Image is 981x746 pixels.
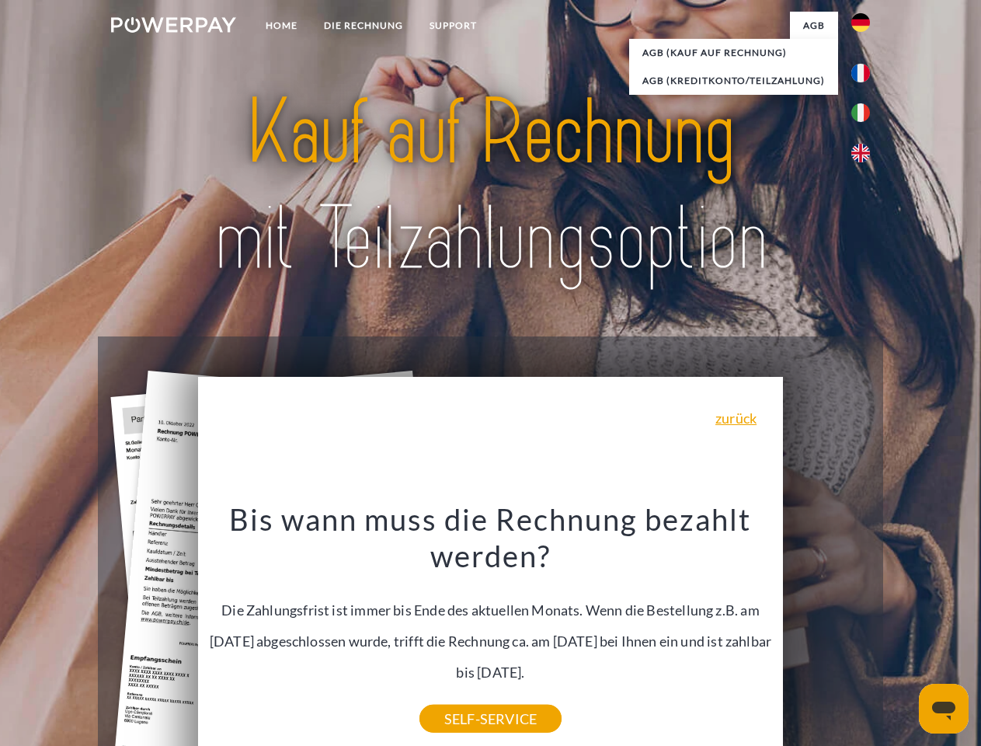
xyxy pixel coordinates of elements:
[148,75,833,298] img: title-powerpay_de.svg
[629,67,838,95] a: AGB (Kreditkonto/Teilzahlung)
[416,12,490,40] a: SUPPORT
[207,500,774,575] h3: Bis wann muss die Rechnung bezahlt werden?
[252,12,311,40] a: Home
[851,103,870,122] img: it
[851,13,870,32] img: de
[419,705,562,733] a: SELF-SERVICE
[851,64,870,82] img: fr
[790,12,838,40] a: agb
[311,12,416,40] a: DIE RECHNUNG
[111,17,236,33] img: logo-powerpay-white.svg
[851,144,870,162] img: en
[629,39,838,67] a: AGB (Kauf auf Rechnung)
[715,411,757,425] a: zurück
[207,500,774,719] div: Die Zahlungsfrist ist immer bis Ende des aktuellen Monats. Wenn die Bestellung z.B. am [DATE] abg...
[919,684,969,734] iframe: Schaltfläche zum Öffnen des Messaging-Fensters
